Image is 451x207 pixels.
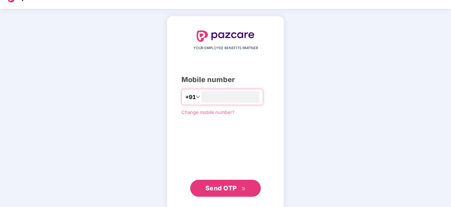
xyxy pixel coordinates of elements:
[181,109,235,115] a: Change mobile number?
[190,180,261,197] button: Send OTPdouble-right
[241,186,246,191] span: double-right
[181,74,270,85] div: Mobile number
[205,184,237,192] span: Send OTP
[197,30,254,42] img: logo
[196,95,200,99] span: down
[193,45,258,51] span: YOUR EMPLOYEE BENEFITS PARTNER
[185,93,196,102] span: +91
